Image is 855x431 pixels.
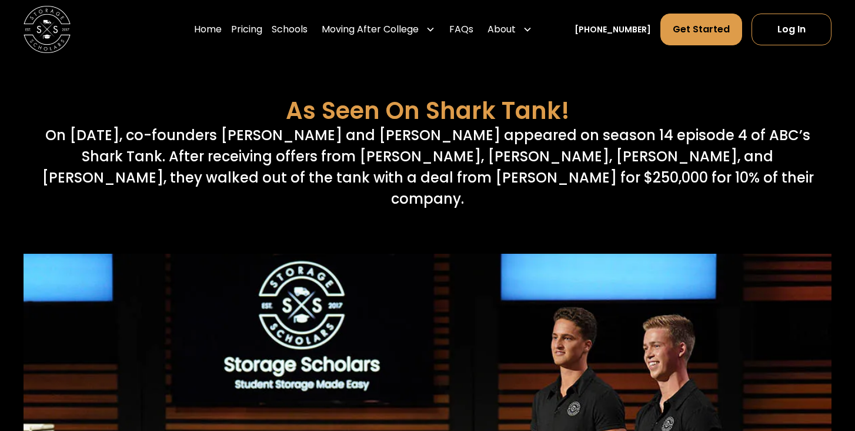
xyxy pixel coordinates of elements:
[449,13,473,46] a: FAQs
[231,13,262,46] a: Pricing
[752,14,831,45] a: Log In
[194,13,222,46] a: Home
[24,125,831,210] p: On [DATE], co-founders [PERSON_NAME] and [PERSON_NAME] appeared on season 14 episode 4 of ABC’s S...
[272,13,308,46] a: Schools
[483,13,537,46] div: About
[322,22,419,37] div: Moving After College
[575,24,651,36] a: [PHONE_NUMBER]
[286,97,570,125] h3: As Seen On Shark Tank!
[24,6,71,53] img: Storage Scholars main logo
[487,22,516,37] div: About
[660,14,742,45] a: Get Started
[317,13,440,46] div: Moving After College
